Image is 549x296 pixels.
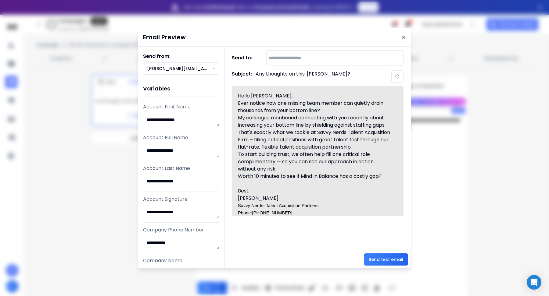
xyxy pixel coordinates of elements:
span: Phone:[PHONE_NUMBER] [238,210,292,215]
div: Worth 10 minutes to see if Mind In Balance has a costly gap? [238,173,390,180]
div: Ever notice how one missing team member can quietly drain thousands from your bottom line? [238,100,390,114]
p: [PERSON_NAME][EMAIL_ADDRESS][DOMAIN_NAME] [147,65,212,72]
span: Savvy Nerds- Talent Acquisition Partners [238,203,318,208]
p: Account First Name [143,103,219,111]
div: [PERSON_NAME] [238,195,390,202]
h1: Variables [143,81,219,97]
p: Account Signature [143,196,219,203]
p: Company Name [143,257,219,264]
p: Any thoughts on this, [PERSON_NAME]? [256,70,350,83]
div: Best, [238,187,390,195]
button: Send test email [364,253,408,266]
h1: Send from: [143,53,219,60]
p: Account Full Name [143,134,219,141]
div: My colleague mentioned connecting with you recently about increasing your bottom line by shieldin... [238,114,390,151]
h1: Email Preview [143,33,186,41]
div: Hello [PERSON_NAME], [238,92,390,100]
p: Account Last Name [143,165,219,172]
div: Open Intercom Messenger [527,275,541,290]
h1: Subject: [232,70,252,83]
p: Company Phone Number [143,226,219,234]
div: To start building trust, we often help fill one critical role complimentary — so you can see our ... [238,151,390,173]
h1: Send to: [232,54,256,62]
